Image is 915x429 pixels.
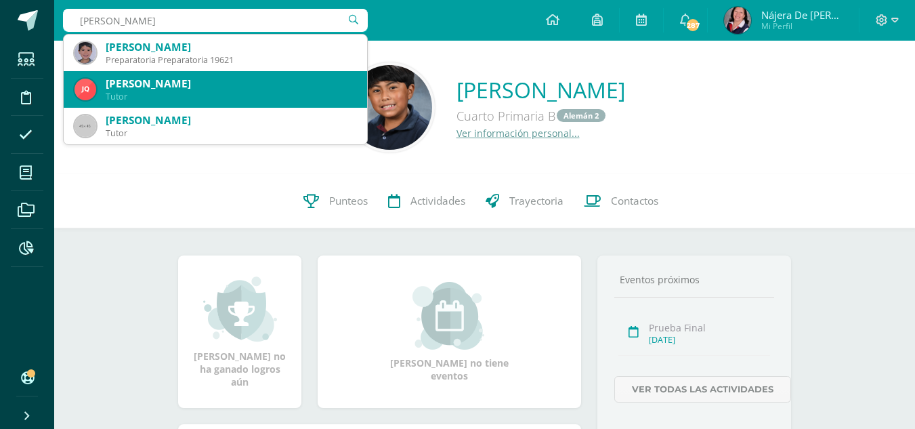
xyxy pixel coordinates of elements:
[509,194,563,208] span: Trayectoria
[106,77,356,91] div: [PERSON_NAME]
[203,275,277,343] img: achievement_small.png
[192,275,288,388] div: [PERSON_NAME] no ha ganado logros aún
[106,127,356,139] div: Tutor
[611,194,658,208] span: Contactos
[557,109,605,122] a: Alemán 2
[378,174,475,228] a: Actividades
[75,42,96,64] img: fcb3b18b4507c125dbe19e261841dc80.png
[761,8,843,22] span: Nájera de [PERSON_NAME]
[106,113,356,127] div: [PERSON_NAME]
[382,282,517,382] div: [PERSON_NAME] no tiene eventos
[412,282,486,350] img: event_small.png
[614,273,774,286] div: Eventos próximos
[75,115,96,137] img: 45x45
[724,7,751,34] img: ff0f9ace4d1c23045c539ed074e89c73.png
[293,174,378,228] a: Punteos
[574,174,668,228] a: Contactos
[761,20,843,32] span: Mi Perfil
[106,91,356,102] div: Tutor
[649,334,770,346] div: [DATE]
[347,65,432,150] img: d7c640e420328c38d7c70f2160853bf1.png
[106,54,356,66] div: Preparatoria Preparatoria 19621
[456,75,625,104] a: [PERSON_NAME]
[475,174,574,228] a: Trayectoria
[106,40,356,54] div: [PERSON_NAME]
[75,79,96,100] img: 4ac2d45d3c57932c15872764c2bd4ef6.png
[456,127,580,140] a: Ver información personal...
[329,194,368,208] span: Punteos
[685,18,700,33] span: 287
[456,104,625,127] div: Cuarto Primaria B
[649,321,770,334] div: Prueba Final
[614,376,791,403] a: Ver todas las actividades
[410,194,465,208] span: Actividades
[63,9,368,32] input: Busca un usuario...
